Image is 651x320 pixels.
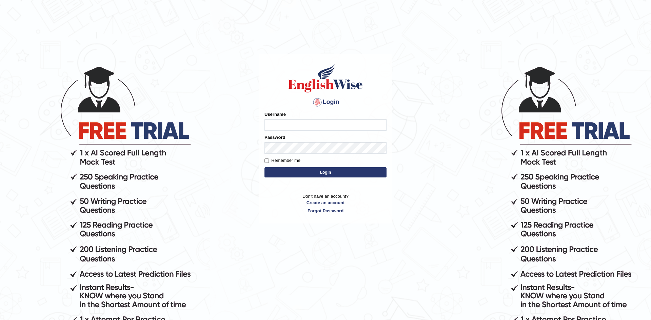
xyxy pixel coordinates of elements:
[264,134,285,141] label: Password
[264,167,387,177] button: Login
[264,97,387,108] h4: Login
[264,158,269,163] input: Remember me
[264,157,300,164] label: Remember me
[264,199,387,206] a: Create an account
[264,208,387,214] a: Forgot Password
[287,63,364,93] img: Logo of English Wise sign in for intelligent practice with AI
[264,111,286,118] label: Username
[264,193,387,214] p: Don't have an account?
